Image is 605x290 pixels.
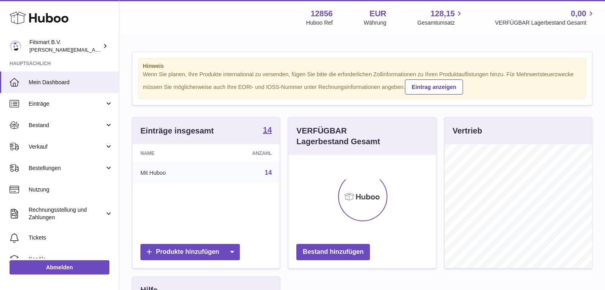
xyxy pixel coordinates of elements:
[29,79,113,86] span: Mein Dashboard
[29,39,101,54] div: Fitsmart B.V.
[29,255,113,263] span: Kanäle
[571,8,586,19] span: 0,00
[140,126,214,136] h3: Einträge insgesamt
[495,19,595,27] span: VERFÜGBAR Lagerbestand Gesamt
[265,169,272,176] a: 14
[140,244,240,260] a: Produkte hinzufügen
[405,79,463,95] a: Eintrag anzeigen
[306,19,333,27] div: Huboo Ref
[29,143,105,151] span: Verkauf
[29,206,105,221] span: Rechnungsstellung und Zahlungen
[29,100,105,108] span: Einträge
[495,8,595,27] a: 0,00 VERFÜGBAR Lagerbestand Gesamt
[453,126,482,136] h3: Vertrieb
[132,162,212,183] td: Mit Huboo
[430,8,455,19] span: 128,15
[364,19,387,27] div: Währung
[29,46,160,53] span: [PERSON_NAME][EMAIL_ADDRESS][DOMAIN_NAME]
[417,19,464,27] span: Gesamtumsatz
[296,244,370,260] a: Bestand hinzufügen
[132,144,212,162] th: Name
[29,186,113,193] span: Nutzung
[10,260,109,275] a: Abmelden
[370,8,386,19] strong: EUR
[29,234,113,242] span: Tickets
[212,144,280,162] th: Anzahl
[417,8,464,27] a: 128,15 Gesamtumsatz
[311,8,333,19] strong: 12856
[143,62,582,70] strong: Hinweis
[296,126,400,147] h3: VERFÜGBAR Lagerbestand Gesamt
[29,122,105,129] span: Bestand
[10,40,21,52] img: jonathan@leaderoo.com
[143,71,582,95] div: Wenn Sie planen, Ihre Produkte international zu versenden, fügen Sie bitte die erforderlichen Zol...
[263,126,272,134] strong: 14
[29,164,105,172] span: Bestellungen
[263,126,272,135] a: 14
